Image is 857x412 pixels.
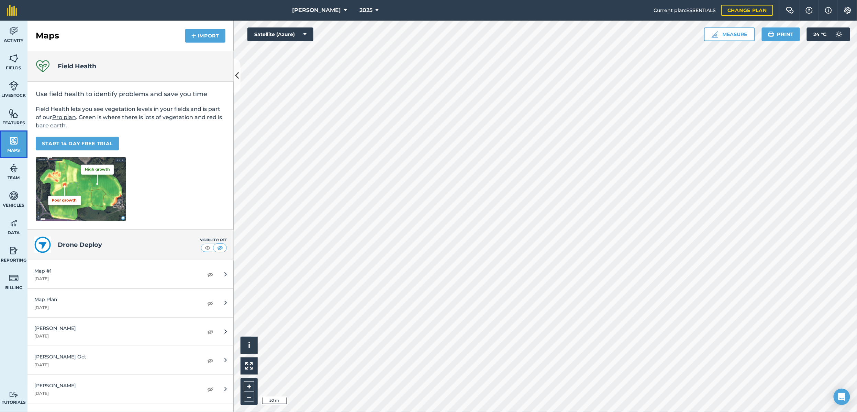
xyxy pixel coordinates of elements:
[241,337,258,354] button: i
[27,346,234,375] a: [PERSON_NAME] Oct[DATE]
[825,6,832,14] img: svg+xml;base64,PHN2ZyB4bWxucz0iaHR0cDovL3d3dy53My5vcmcvMjAwMC9zdmciIHdpZHRoPSIxNyIgaGVpZ2h0PSIxNy...
[27,260,234,289] a: Map #1[DATE]
[34,333,196,339] div: [DATE]
[786,7,794,14] img: Two speech bubbles overlapping with the left bubble in the forefront
[207,385,213,393] img: svg+xml;base64,PHN2ZyB4bWxucz0iaHR0cDovL3d3dy53My5vcmcvMjAwMC9zdmciIHdpZHRoPSIxOCIgaGVpZ2h0PSIyNC...
[34,353,196,360] div: [PERSON_NAME] Oct
[9,273,19,283] img: svg+xml;base64,PD94bWwgdmVyc2lvbj0iMS4wIiBlbmNvZGluZz0idXRmLTgiPz4KPCEtLSBHZW5lcmF0b3I6IEFkb2JlIE...
[9,53,19,64] img: svg+xml;base64,PHN2ZyB4bWxucz0iaHR0cDovL3d3dy53My5vcmcvMjAwMC9zdmciIHdpZHRoPSI1NiIgaGVpZ2h0PSI2MC...
[34,267,196,275] div: Map #1
[9,391,19,398] img: svg+xml;base64,PD94bWwgdmVyc2lvbj0iMS4wIiBlbmNvZGluZz0idXRmLTgiPz4KPCEtLSBHZW5lcmF0b3I6IEFkb2JlIE...
[36,90,225,98] h2: Use field health to identify problems and save you time
[721,5,773,16] a: Change plan
[203,244,212,251] img: svg+xml;base64,PHN2ZyB4bWxucz0iaHR0cDovL3d3dy53My5vcmcvMjAwMC9zdmciIHdpZHRoPSI1MCIgaGVpZ2h0PSI0MC...
[36,105,225,130] p: Field Health lets you see vegetation levels in your fields and is part of our . Green is where th...
[9,26,19,36] img: svg+xml;base64,PD94bWwgdmVyc2lvbj0iMS4wIiBlbmNvZGluZz0idXRmLTgiPz4KPCEtLSBHZW5lcmF0b3I6IEFkb2JlIE...
[9,191,19,201] img: svg+xml;base64,PD94bWwgdmVyc2lvbj0iMS4wIiBlbmNvZGluZz0idXRmLTgiPz4KPCEtLSBHZW5lcmF0b3I6IEFkb2JlIE...
[34,237,51,253] img: logo
[52,114,76,121] a: Pro plan
[9,108,19,118] img: svg+xml;base64,PHN2ZyB4bWxucz0iaHR0cDovL3d3dy53My5vcmcvMjAwMC9zdmciIHdpZHRoPSI1NiIgaGVpZ2h0PSI2MC...
[36,30,59,41] h2: Maps
[9,81,19,91] img: svg+xml;base64,PD94bWwgdmVyc2lvbj0iMS4wIiBlbmNvZGluZz0idXRmLTgiPz4KPCEtLSBHZW5lcmF0b3I6IEFkb2JlIE...
[712,31,719,38] img: Ruler icon
[34,305,196,310] div: [DATE]
[7,5,17,16] img: fieldmargin Logo
[834,389,850,405] div: Open Intercom Messenger
[805,7,813,14] img: A question mark icon
[844,7,852,14] img: A cog icon
[216,244,224,251] img: svg+xml;base64,PHN2ZyB4bWxucz0iaHR0cDovL3d3dy53My5vcmcvMjAwMC9zdmciIHdpZHRoPSI1MCIgaGVpZ2h0PSI0MC...
[58,240,200,250] h4: Drone Deploy
[832,27,846,41] img: svg+xml;base64,PD94bWwgdmVyc2lvbj0iMS4wIiBlbmNvZGluZz0idXRmLTgiPz4KPCEtLSBHZW5lcmF0b3I6IEFkb2JlIE...
[814,27,827,41] span: 24 ° C
[244,381,254,392] button: +
[762,27,800,41] button: Print
[207,299,213,307] img: svg+xml;base64,PHN2ZyB4bWxucz0iaHR0cDovL3d3dy53My5vcmcvMjAwMC9zdmciIHdpZHRoPSIxOCIgaGVpZ2h0PSIyNC...
[200,237,227,243] div: Visibility: Off
[654,7,716,14] span: Current plan : ESSENTIALS
[191,32,196,40] img: svg+xml;base64,PHN2ZyB4bWxucz0iaHR0cDovL3d3dy53My5vcmcvMjAwMC9zdmciIHdpZHRoPSIxNCIgaGVpZ2h0PSIyNC...
[9,245,19,256] img: svg+xml;base64,PD94bWwgdmVyc2lvbj0iMS4wIiBlbmNvZGluZz0idXRmLTgiPz4KPCEtLSBHZW5lcmF0b3I6IEFkb2JlIE...
[207,270,213,278] img: svg+xml;base64,PHN2ZyB4bWxucz0iaHR0cDovL3d3dy53My5vcmcvMjAwMC9zdmciIHdpZHRoPSIxOCIgaGVpZ2h0PSIyNC...
[36,137,119,150] a: START 14 DAY FREE TRIAL
[207,356,213,365] img: svg+xml;base64,PHN2ZyB4bWxucz0iaHR0cDovL3d3dy53My5vcmcvMjAwMC9zdmciIHdpZHRoPSIxOCIgaGVpZ2h0PSIyNC...
[704,27,755,41] button: Measure
[244,392,254,402] button: –
[768,30,775,38] img: svg+xml;base64,PHN2ZyB4bWxucz0iaHR0cDovL3d3dy53My5vcmcvMjAwMC9zdmciIHdpZHRoPSIxOSIgaGVpZ2h0PSIyNC...
[34,276,196,282] div: [DATE]
[27,318,234,346] a: [PERSON_NAME][DATE]
[27,375,234,403] a: [PERSON_NAME][DATE]
[9,218,19,228] img: svg+xml;base64,PD94bWwgdmVyc2lvbj0iMS4wIiBlbmNvZGluZz0idXRmLTgiPz4KPCEtLSBHZW5lcmF0b3I6IEFkb2JlIE...
[207,328,213,336] img: svg+xml;base64,PHN2ZyB4bWxucz0iaHR0cDovL3d3dy53My5vcmcvMjAwMC9zdmciIHdpZHRoPSIxOCIgaGVpZ2h0PSIyNC...
[9,163,19,173] img: svg+xml;base64,PD94bWwgdmVyc2lvbj0iMS4wIiBlbmNvZGluZz0idXRmLTgiPz4KPCEtLSBHZW5lcmF0b3I6IEFkb2JlIE...
[34,296,196,303] div: Map Plan
[58,61,96,71] h4: Field Health
[248,341,250,350] span: i
[807,27,850,41] button: 24 °C
[292,6,341,14] span: [PERSON_NAME]
[34,391,196,396] div: [DATE]
[185,29,225,43] button: Import
[9,136,19,146] img: svg+xml;base64,PHN2ZyB4bWxucz0iaHR0cDovL3d3dy53My5vcmcvMjAwMC9zdmciIHdpZHRoPSI1NiIgaGVpZ2h0PSI2MC...
[34,362,196,368] div: [DATE]
[245,362,253,370] img: Four arrows, one pointing top left, one top right, one bottom right and the last bottom left
[34,382,196,389] div: [PERSON_NAME]
[359,6,372,14] span: 2025
[34,324,196,332] div: [PERSON_NAME]
[247,27,313,41] button: Satellite (Azure)
[27,289,234,317] a: Map Plan[DATE]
